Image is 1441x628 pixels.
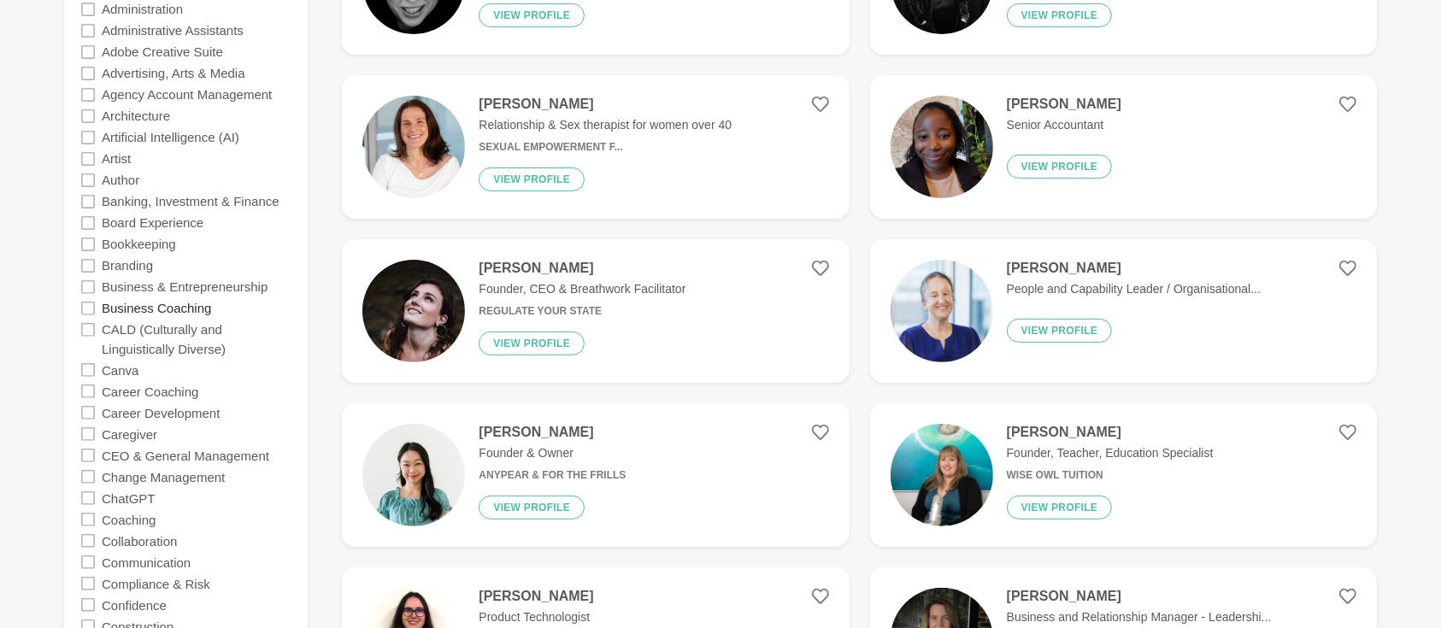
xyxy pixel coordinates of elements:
[1007,280,1261,298] p: People and Capability Leader / Organisational...
[102,255,153,276] label: Branding
[102,169,139,191] label: Author
[102,84,272,105] label: Agency Account Management
[102,572,210,594] label: Compliance & Risk
[342,239,849,383] a: [PERSON_NAME]Founder, CEO & Breathwork FacilitatorRegulate Your StateView profile
[102,126,239,148] label: Artificial Intelligence (AI)
[1007,155,1113,179] button: View profile
[870,239,1377,383] a: [PERSON_NAME]People and Capability Leader / Organisational...View profile
[102,444,269,466] label: CEO & General Management
[102,191,279,212] label: Banking, Investment & Finance
[362,260,465,362] img: 8185ea49deb297eade9a2e5250249276829a47cd-920x897.jpg
[479,305,685,318] h6: Regulate Your State
[1007,496,1113,519] button: View profile
[479,280,685,298] p: Founder, CEO & Breathwork Facilitator
[102,594,167,615] label: Confidence
[102,423,157,444] label: Caregiver
[102,466,225,487] label: Change Management
[479,167,585,191] button: View profile
[1007,260,1261,277] h4: [PERSON_NAME]
[362,96,465,198] img: d6e4e6fb47c6b0833f5b2b80120bcf2f287bc3aa-2570x2447.jpg
[102,380,198,402] label: Career Coaching
[342,403,849,547] a: [PERSON_NAME]Founder & OwnerAnypear & For The FrillsView profile
[479,588,628,605] h4: [PERSON_NAME]
[479,444,626,462] p: Founder & Owner
[1007,608,1272,626] p: Business and Relationship Manager - Leadershi...
[1007,319,1113,343] button: View profile
[102,508,156,530] label: Coaching
[1007,96,1121,113] h4: [PERSON_NAME]
[102,530,177,551] label: Collaboration
[102,319,291,360] label: CALD (Culturally and Linguistically Diverse)
[102,233,176,255] label: Bookkeeping
[870,75,1377,219] a: [PERSON_NAME]Senior AccountantView profile
[479,141,732,154] h6: Sexual Empowerment f...
[479,96,732,113] h4: [PERSON_NAME]
[479,424,626,441] h4: [PERSON_NAME]
[870,403,1377,547] a: [PERSON_NAME]Founder, Teacher, Education SpecialistWise Owl TuitionView profile
[102,105,170,126] label: Architecture
[479,332,585,355] button: View profile
[102,62,245,84] label: Advertising, Arts & Media
[102,297,211,319] label: Business Coaching
[1007,424,1214,441] h4: [PERSON_NAME]
[102,20,244,41] label: Administrative Assistants
[342,75,849,219] a: [PERSON_NAME]Relationship & Sex therapist for women over 40Sexual Empowerment f...View profile
[1007,444,1214,462] p: Founder, Teacher, Education Specialist
[362,424,465,526] img: cd6701a6e23a289710e5cd97f2d30aa7cefffd58-2965x2965.jpg
[1007,469,1214,482] h6: Wise Owl Tuition
[102,41,223,62] label: Adobe Creative Suite
[479,496,585,519] button: View profile
[102,359,138,380] label: Canva
[479,3,585,27] button: View profile
[1007,3,1113,27] button: View profile
[479,469,626,482] h6: Anypear & For The Frills
[479,260,685,277] h4: [PERSON_NAME]
[102,148,131,169] label: Artist
[479,608,628,626] p: Product Technologist
[1007,588,1272,605] h4: [PERSON_NAME]
[1007,116,1121,134] p: Senior Accountant
[102,551,191,572] label: Communication
[102,402,220,423] label: Career Development
[891,260,993,362] img: 6c7e47c16492af589fd1d5b58525654ea3920635-256x256.jpg
[102,487,156,508] label: ChatGPT
[891,424,993,526] img: a530bc8d2a2e0627e4f81662508317a5eb6ed64f-4000x6000.jpg
[891,96,993,198] img: 54410d91cae438123b608ef54d3da42d18b8f0e6-2316x3088.jpg
[102,212,203,233] label: Board Experience
[479,116,732,134] p: Relationship & Sex therapist for women over 40
[102,276,268,297] label: Business & Entrepreneurship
